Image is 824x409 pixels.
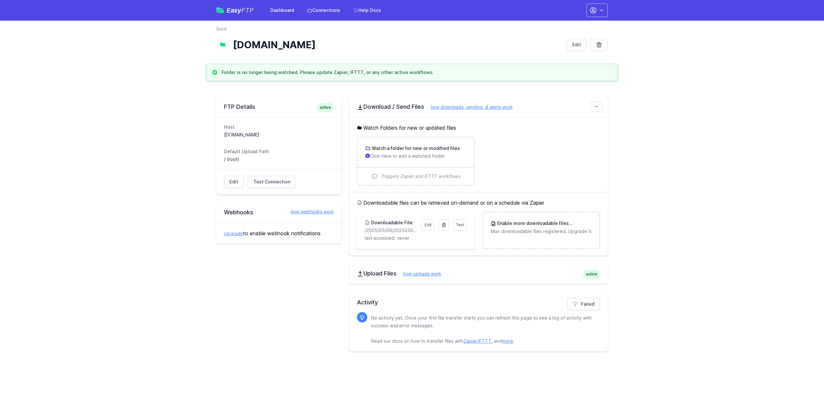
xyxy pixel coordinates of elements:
[224,124,334,130] dt: Host
[502,338,513,344] a: more
[216,7,224,13] img: easyftp_logo.png
[357,270,600,277] h2: Upload Files
[227,7,254,14] span: Easy
[381,173,461,180] span: Triggers Zapier and IFTTT workflows
[216,223,342,244] div: to enable webhook notifications
[357,298,600,307] h2: Activity
[567,298,600,310] a: Failed
[284,209,334,215] a: how webhooks work
[422,219,435,230] a: Edit
[365,235,467,241] p: last accessed: never
[424,104,513,110] a: how downloads, sending, & alerts work
[224,132,334,138] dd: [DOMAIN_NAME]
[370,145,460,152] h3: Watch a folder for new or modified files
[370,219,414,226] h3: Downloadable File:
[216,7,254,14] a: EasyFTP
[583,270,600,279] span: active
[224,176,244,188] a: Edit
[357,124,600,132] h5: Watch Folders for new or updated files
[349,5,385,16] a: Help Docs
[569,220,592,227] span: Upgrade
[371,314,595,345] p: No activity yet. Once your first file transfer starts you can refresh this page to see a log of a...
[224,209,334,216] h2: Webhooks
[303,5,344,16] a: Connections
[567,39,586,51] a: Edit
[224,103,334,111] h2: FTP Details
[453,219,467,230] a: Test
[216,26,227,32] a: Back
[456,222,464,227] span: Test
[241,6,254,14] span: FTP
[464,338,477,344] a: Zapier
[491,228,592,235] p: Max downloadable files registered. Upgrade for more.
[357,199,600,207] h5: Downloadable files can be retrieved on-demand or on a schedule via Zapier
[317,103,334,112] span: active
[233,39,562,51] h1: [DOMAIN_NAME]
[358,137,474,185] a: Watch a folder for new or modified files Click here to add a watched folder Triggers Zapier and I...
[357,103,600,111] h2: Download / Send Files
[216,26,608,36] nav: Breadcrumb
[478,338,492,344] a: IFTTT
[496,220,592,227] h3: Enable more downloadable files
[224,231,243,236] a: Upgrade
[365,153,466,159] p: Click here to add a watched folder
[365,227,417,234] p: /2025/05/09/20250509171559_inbound_0422652309_0756011820.mp3
[248,176,296,188] a: Test Connection
[397,271,441,276] a: how uploads work
[224,148,334,155] dt: Default Upload Path
[224,156,334,163] dd: / (root)
[222,69,434,76] h3: Folder is no longer being watched. Please update Zapier, IFTTT, or any other active workflows.
[483,212,599,242] a: Enable more downloadable filesUpgrade Max downloadable files registered. Upgrade for more.
[253,179,290,185] span: Test Connection
[267,5,298,16] a: Dashboard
